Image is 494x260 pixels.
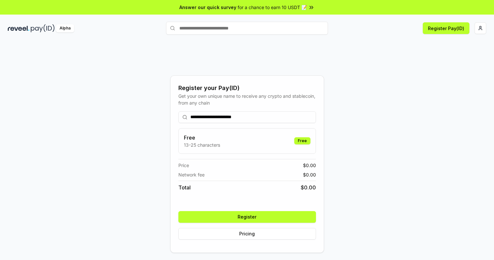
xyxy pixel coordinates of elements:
[303,171,316,178] span: $ 0.00
[8,24,29,32] img: reveel_dark
[178,211,316,223] button: Register
[178,184,191,191] span: Total
[178,84,316,93] div: Register your Pay(ID)
[184,141,220,148] p: 13-25 characters
[301,184,316,191] span: $ 0.00
[56,24,74,32] div: Alpha
[31,24,55,32] img: pay_id
[238,4,307,11] span: for a chance to earn 10 USDT 📝
[178,93,316,106] div: Get your own unique name to receive any crypto and stablecoin, from any chain
[178,228,316,240] button: Pricing
[178,171,205,178] span: Network fee
[294,137,310,144] div: Free
[303,162,316,169] span: $ 0.00
[184,134,220,141] h3: Free
[178,162,189,169] span: Price
[423,22,469,34] button: Register Pay(ID)
[179,4,236,11] span: Answer our quick survey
